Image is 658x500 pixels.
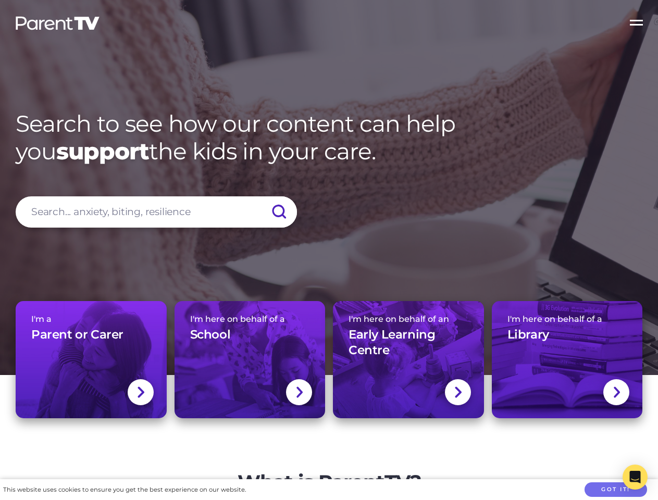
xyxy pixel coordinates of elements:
[190,314,310,324] span: I'm here on behalf of a
[613,385,620,399] img: svg+xml;base64,PHN2ZyBlbmFibGUtYmFja2dyb3VuZD0ibmV3IDAgMCAxNC44IDI1LjciIHZpZXdCb3g9IjAgMCAxNC44ID...
[492,301,643,418] a: I'm here on behalf of aLibrary
[16,110,642,165] h1: Search to see how our content can help you the kids in your care.
[507,327,549,343] h3: Library
[190,327,231,343] h3: School
[136,385,144,399] img: svg+xml;base64,PHN2ZyBlbmFibGUtYmFja2dyb3VuZD0ibmV3IDAgMCAxNC44IDI1LjciIHZpZXdCb3g9IjAgMCAxNC44ID...
[585,482,647,497] button: Got it!
[175,301,326,418] a: I'm here on behalf of aSchool
[15,16,101,31] img: parenttv-logo-white.4c85aaf.svg
[16,301,167,418] a: I'm aParent or Carer
[56,137,149,165] strong: support
[623,465,648,490] div: Open Intercom Messenger
[454,385,462,399] img: svg+xml;base64,PHN2ZyBlbmFibGUtYmFja2dyb3VuZD0ibmV3IDAgMCAxNC44IDI1LjciIHZpZXdCb3g9IjAgMCAxNC44ID...
[507,314,627,324] span: I'm here on behalf of a
[333,301,484,418] a: I'm here on behalf of anEarly Learning Centre
[31,314,151,324] span: I'm a
[260,196,297,228] input: Submit
[134,470,525,494] h2: What is ParentTV?
[295,385,303,399] img: svg+xml;base64,PHN2ZyBlbmFibGUtYmFja2dyb3VuZD0ibmV3IDAgMCAxNC44IDI1LjciIHZpZXdCb3g9IjAgMCAxNC44ID...
[31,327,123,343] h3: Parent or Carer
[16,196,297,228] input: Search... anxiety, biting, resilience
[349,314,468,324] span: I'm here on behalf of an
[3,484,246,495] div: This website uses cookies to ensure you get the best experience on our website.
[349,327,468,358] h3: Early Learning Centre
